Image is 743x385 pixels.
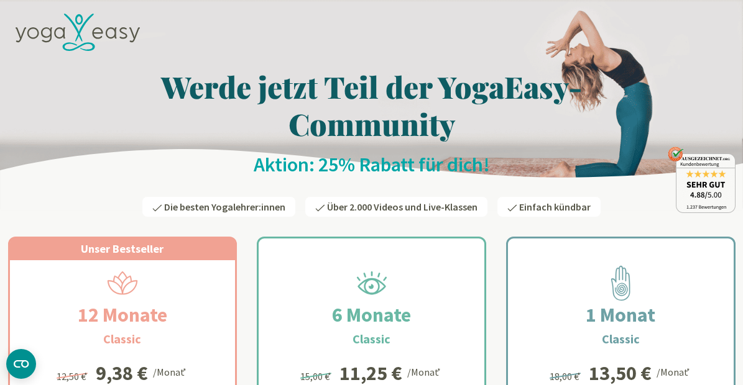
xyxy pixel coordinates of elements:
div: /Monat [407,363,443,379]
span: 12,50 € [57,370,90,383]
div: /Monat [153,363,188,379]
h2: 1 Monat [556,300,685,330]
span: Die besten Yogalehrer:innen [164,201,285,213]
span: Unser Bestseller [81,242,164,256]
h3: Classic [602,330,640,348]
h3: Classic [353,330,390,348]
button: CMP-Widget öffnen [6,349,36,379]
div: /Monat [657,363,692,379]
h2: 6 Monate [302,300,441,330]
span: Über 2.000 Videos und Live-Klassen [327,201,478,213]
div: 9,38 € [96,363,148,383]
img: ausgezeichnet_badge.png [668,147,736,213]
h1: Werde jetzt Teil der YogaEasy-Community [8,68,736,142]
span: Einfach kündbar [519,201,591,213]
h2: 12 Monate [48,300,197,330]
div: 11,25 € [339,363,402,383]
span: 15,00 € [300,370,333,383]
div: 13,50 € [589,363,652,383]
span: 18,00 € [550,370,583,383]
h3: Classic [103,330,141,348]
h2: Aktion: 25% Rabatt für dich! [8,152,736,177]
